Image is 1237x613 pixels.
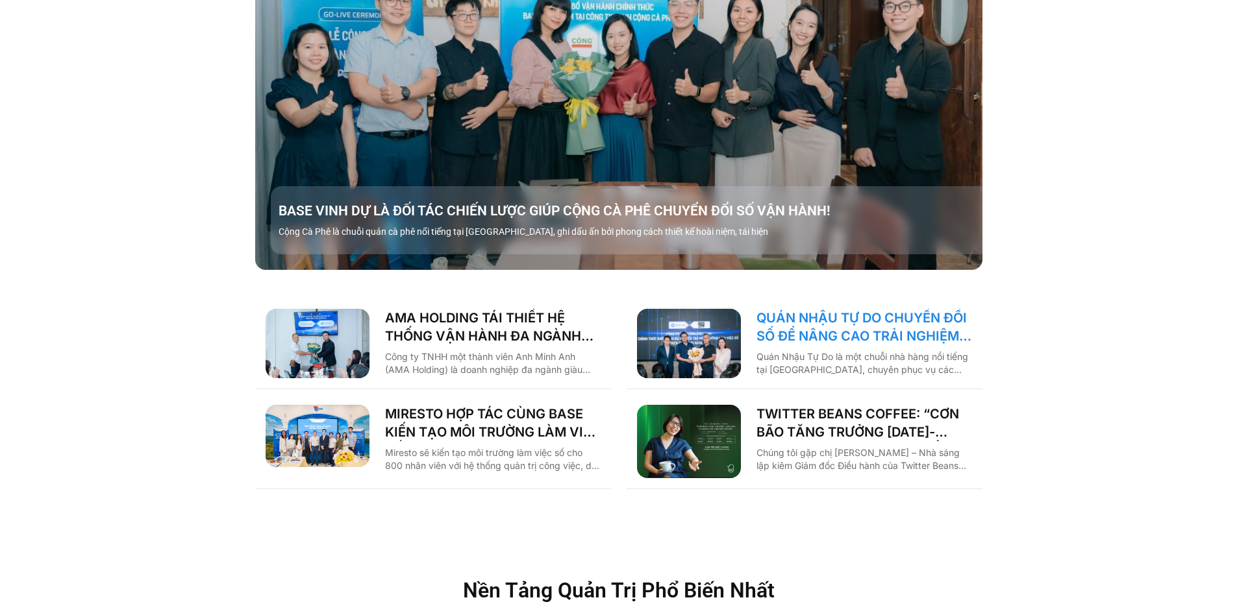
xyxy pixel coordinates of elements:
[756,446,972,472] p: Chúng tôi gặp chị [PERSON_NAME] – Nhà sáng lập kiêm Giám đốc Điều hành của Twitter Beans Coffee t...
[756,350,972,376] p: Quán Nhậu Tự Do là một chuỗi nhà hàng nổi tiếng tại [GEOGRAPHIC_DATA], chuyên phục vụ các món nhậ...
[385,350,601,376] p: Công ty TNHH một thành viên Anh Minh Anh (AMA Holding) là doanh nghiệp đa ngành giàu tiềm lực, ho...
[385,446,601,472] p: Miresto sẽ kiến tạo môi trường làm việc số cho 800 nhân viên với hệ thống quản trị công việc, dự ...
[266,405,369,468] img: miresto kiến tạo môi trường làm việc số cùng base.vn
[385,405,601,441] a: MIRESTO HỢP TÁC CÙNG BASE KIẾN TẠO MÔI TRƯỜNG LÀM VIỆC SỐ
[266,405,369,479] a: miresto kiến tạo môi trường làm việc số cùng base.vn
[343,580,895,601] h2: Nền Tảng Quản Trị Phổ Biến Nhất
[756,309,972,345] a: QUÁN NHẬU TỰ DO CHUYỂN ĐỔI SỐ ĐỂ NÂNG CAO TRẢI NGHIỆM CHO 1000 NHÂN SỰ
[279,202,990,220] a: BASE VINH DỰ LÀ ĐỐI TÁC CHIẾN LƯỢC GIÚP CỘNG CÀ PHÊ CHUYỂN ĐỔI SỐ VẬN HÀNH!
[279,225,990,239] p: Cộng Cà Phê là chuỗi quán cà phê nổi tiếng tại [GEOGRAPHIC_DATA], ghi dấu ấn bởi phong cách thiết...
[385,309,601,345] a: AMA HOLDING TÁI THIẾT HỆ THỐNG VẬN HÀNH ĐA NGÀNH CÙNG [DOMAIN_NAME]
[756,405,972,441] a: TWITTER BEANS COFFEE: “CƠN BÃO TĂNG TRƯỞNG [DATE]-[DATE] LÀ ĐỘNG LỰC CHUYỂN ĐỔI SỐ”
